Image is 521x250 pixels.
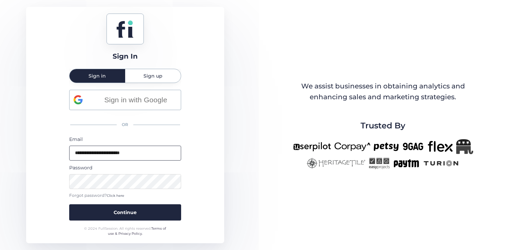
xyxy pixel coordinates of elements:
[306,158,365,169] img: heritagetile-new.png
[69,136,181,143] div: Email
[456,139,473,154] img: Republicanlogo-bw.png
[293,139,331,154] img: userpilot-new.png
[334,139,370,154] img: corpay-new.png
[369,158,390,169] img: easyprojects-new.png
[393,158,419,169] img: paytm-new.png
[69,204,181,221] button: Continue
[113,51,138,62] div: Sign In
[95,94,177,105] span: Sign in with Google
[69,164,181,171] div: Password
[69,118,181,132] div: OR
[293,81,472,102] div: We assist businesses in obtaining analytics and enhancing sales and marketing strategies.
[114,209,137,216] span: Continue
[374,139,399,154] img: petsy-new.png
[107,193,124,198] span: Click here
[361,119,405,132] span: Trusted By
[81,226,169,236] div: © 2024 FullSession. All rights reserved.
[143,74,162,78] span: Sign up
[423,158,460,169] img: turion-new.png
[428,139,453,154] img: flex-new.png
[402,139,424,154] img: 9gag-new.png
[89,74,106,78] span: Sign in
[69,192,181,199] div: Forgot password?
